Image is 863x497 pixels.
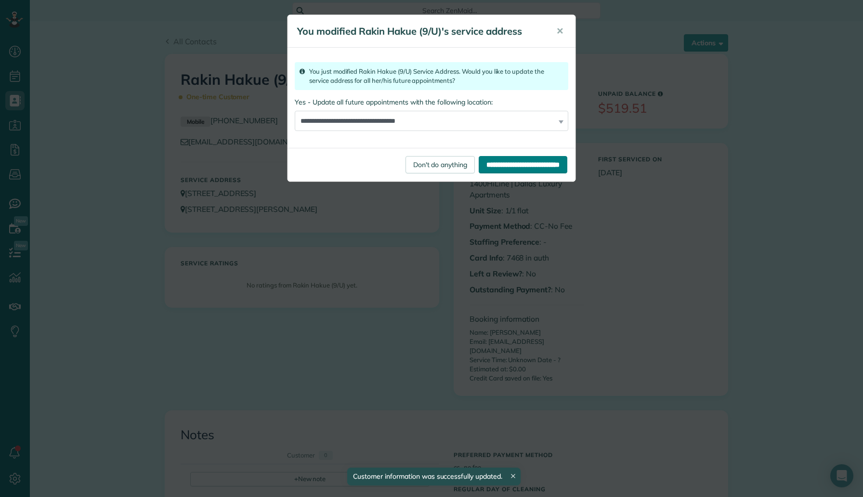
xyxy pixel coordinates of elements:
[405,156,475,173] a: Don't do anything
[295,97,568,107] label: Yes - Update all future appointments with the following location:
[297,25,543,38] h5: You modified Rakin Hakue (9/U)'s service address
[556,26,563,37] span: ✕
[295,62,568,90] div: You just modified Rakin Hakue (9/U) Service Address. Would you like to update the service address...
[413,160,467,169] span: Don't do anything
[347,468,520,485] div: Customer information was successfully updated.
